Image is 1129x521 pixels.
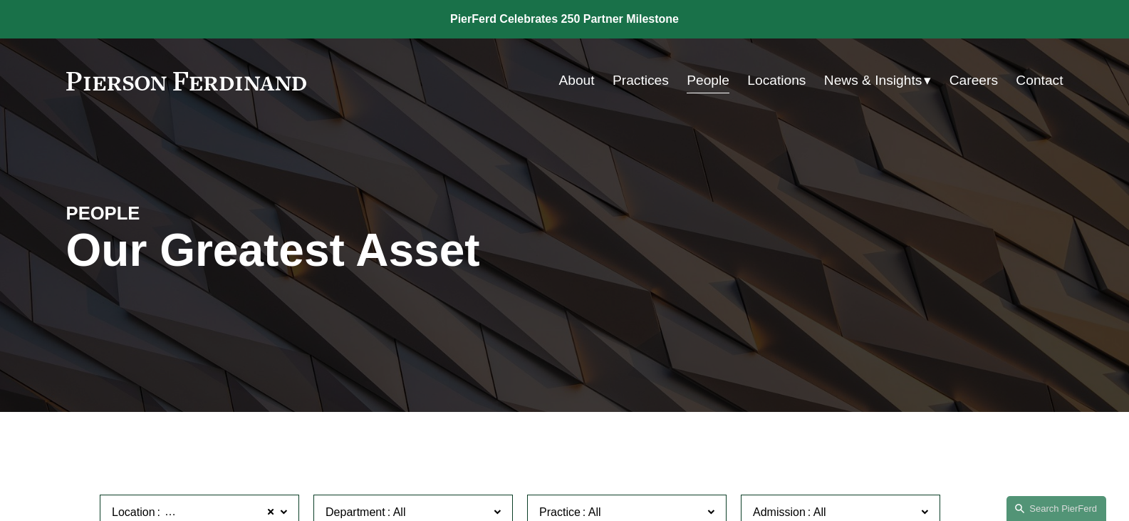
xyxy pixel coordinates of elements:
a: Careers [949,67,998,94]
h1: Our Greatest Asset [66,225,731,277]
span: Department [326,506,385,518]
a: About [558,67,594,94]
span: News & Insights [824,68,922,93]
a: Contact [1016,67,1063,94]
a: Search this site [1006,496,1106,521]
a: Locations [747,67,806,94]
a: People [687,67,729,94]
span: Location [112,506,155,518]
span: Admission [753,506,806,518]
h4: PEOPLE [66,202,316,225]
a: Practices [613,67,669,94]
a: folder dropdown [824,67,932,94]
span: Practice [539,506,581,518]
